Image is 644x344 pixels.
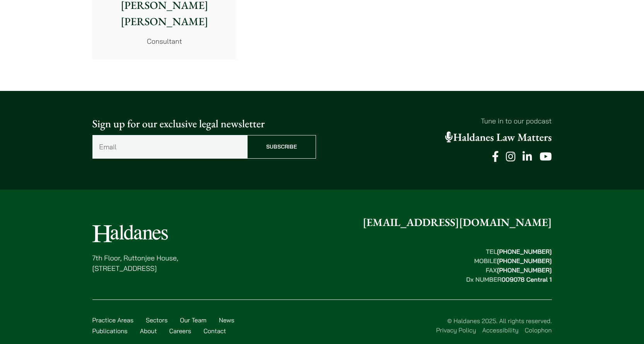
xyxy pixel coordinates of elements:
[328,116,552,126] p: Tune in to our podcast
[169,327,191,335] a: Careers
[92,135,247,159] input: Email
[92,327,128,335] a: Publications
[92,225,168,242] img: Logo of Haldanes
[436,326,476,334] a: Privacy Policy
[482,326,519,334] a: Accessibility
[99,36,231,46] p: Consultant
[497,266,552,274] mark: [PHONE_NUMBER]
[246,316,552,335] div: © Haldanes 2025. All rights reserved.
[247,135,316,159] input: Subscribe
[92,253,178,274] p: 7th Floor, Ruttonjee House, [STREET_ADDRESS]
[497,248,552,255] mark: [PHONE_NUMBER]
[92,116,316,132] p: Sign up for our exclusive legal newsletter
[219,316,234,324] a: News
[92,316,133,324] a: Practice Areas
[140,327,157,335] a: About
[363,216,552,229] a: [EMAIL_ADDRESS][DOMAIN_NAME]
[501,276,552,283] mark: 009078 Central 1
[497,257,552,265] mark: [PHONE_NUMBER]
[146,316,167,324] a: Sectors
[445,130,552,144] a: Haldanes Law Matters
[466,248,552,283] strong: TEL MOBILE FAX Dx NUMBER
[525,326,552,334] a: Colophon
[203,327,226,335] a: Contact
[180,316,207,324] a: Our Team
